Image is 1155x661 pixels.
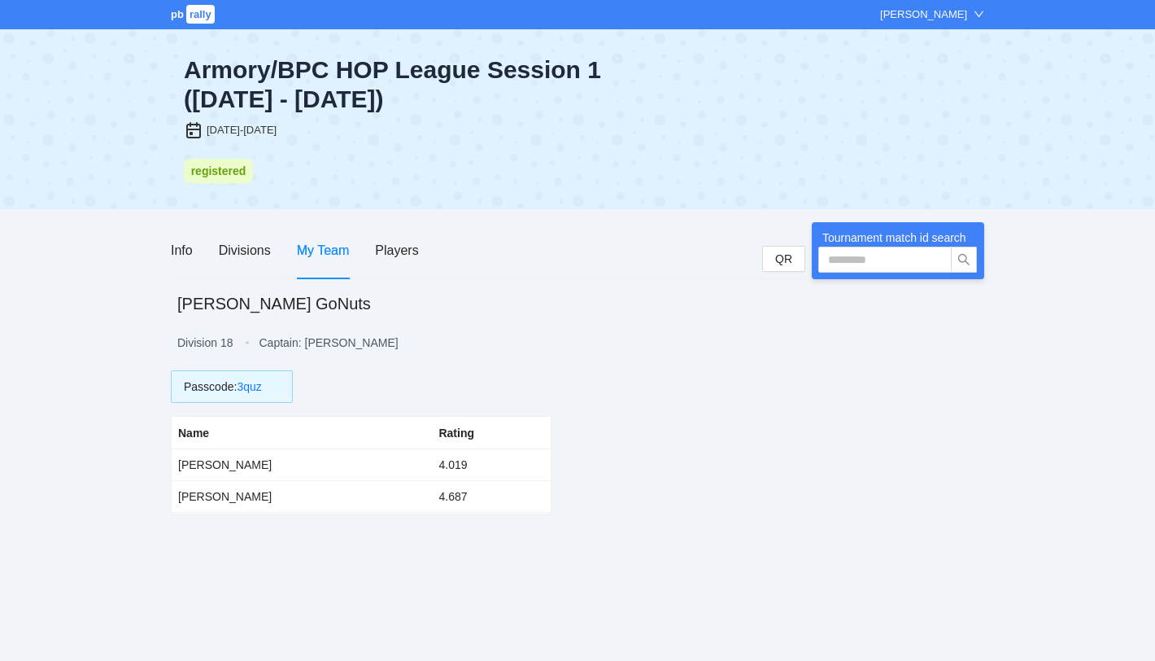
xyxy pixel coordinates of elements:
div: Divisions [219,240,271,260]
span: 4.687 [438,490,467,503]
div: Tournament match id search [818,229,978,247]
div: Info [171,240,193,260]
span: 4.019 [438,458,467,471]
div: Name [178,424,425,442]
a: pbrally [171,8,217,20]
div: Armory/BPC HOP League Session 1 ([DATE] - [DATE]) [184,55,646,114]
div: My Team [297,240,350,260]
span: QR [775,250,792,268]
span: Passcode: [184,380,262,393]
td: [PERSON_NAME] [172,480,432,512]
button: search [951,247,977,273]
span: rally [186,5,215,24]
div: Players [375,240,418,260]
a: 3quz [237,380,261,393]
button: QR [762,246,805,272]
div: registered [189,162,248,180]
td: [PERSON_NAME] [172,449,432,480]
div: [PERSON_NAME] [880,7,967,23]
div: [DATE]-[DATE] [207,122,277,138]
span: down [974,9,984,20]
span: search [952,253,976,266]
span: pb [171,8,184,20]
li: Captain: [PERSON_NAME] [259,335,398,351]
h2: [PERSON_NAME] GoNuts [171,292,984,315]
li: Division 18 [177,335,259,351]
div: Rating [438,424,544,442]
